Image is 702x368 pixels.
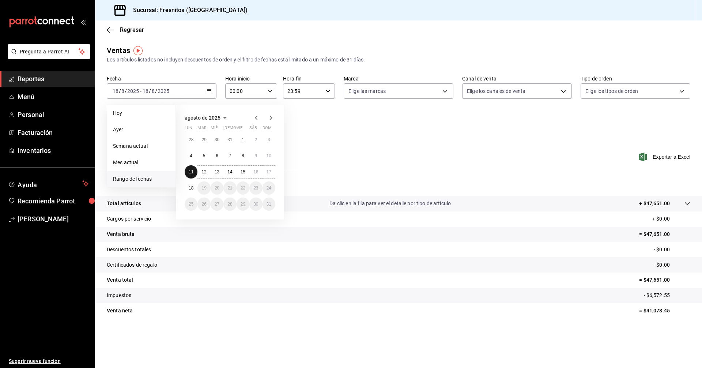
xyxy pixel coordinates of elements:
button: 19 de agosto de 2025 [197,181,210,195]
abbr: miércoles [211,125,218,133]
abbr: 25 de agosto de 2025 [189,202,193,207]
button: 1 de agosto de 2025 [237,133,249,146]
button: 24 de agosto de 2025 [263,181,275,195]
button: 30 de agosto de 2025 [249,198,262,211]
abbr: 26 de agosto de 2025 [201,202,206,207]
p: Impuestos [107,292,131,299]
span: - [140,88,141,94]
span: agosto de 2025 [185,115,220,121]
abbr: 15 de agosto de 2025 [241,169,245,174]
abbr: 23 de agosto de 2025 [253,185,258,191]
p: = $47,651.00 [639,230,690,238]
span: Exportar a Excel [640,153,690,161]
button: 16 de agosto de 2025 [249,165,262,179]
abbr: viernes [237,125,242,133]
input: ---- [157,88,170,94]
label: Hora inicio [225,76,277,81]
span: Sugerir nueva función [9,357,89,365]
button: Regresar [107,26,144,33]
input: -- [151,88,155,94]
div: Los artículos listados no incluyen descuentos de orden y el filtro de fechas está limitado a un m... [107,56,690,64]
abbr: lunes [185,125,192,133]
span: Elige las marcas [348,87,386,95]
span: Ayuda [18,179,79,188]
button: 10 de agosto de 2025 [263,149,275,162]
p: Venta total [107,276,133,284]
abbr: domingo [263,125,272,133]
p: + $0.00 [652,215,690,223]
label: Fecha [107,76,216,81]
p: - $6,572.55 [644,292,690,299]
p: = $41,078.45 [639,307,690,315]
p: Resumen [107,179,690,187]
abbr: 10 de agosto de 2025 [267,153,271,158]
button: 28 de agosto de 2025 [223,198,236,211]
button: 31 de julio de 2025 [223,133,236,146]
button: 13 de agosto de 2025 [211,165,223,179]
button: 30 de julio de 2025 [211,133,223,146]
span: Menú [18,92,89,102]
button: 6 de agosto de 2025 [211,149,223,162]
button: 17 de agosto de 2025 [263,165,275,179]
abbr: 2 de agosto de 2025 [254,137,257,142]
span: Pregunta a Parrot AI [20,48,79,56]
p: = $47,651.00 [639,276,690,284]
input: -- [121,88,125,94]
a: Pregunta a Parrot AI [5,53,90,61]
abbr: 31 de julio de 2025 [227,137,232,142]
abbr: 24 de agosto de 2025 [267,185,271,191]
p: - $0.00 [654,246,690,254]
abbr: 6 de agosto de 2025 [216,153,218,158]
button: 29 de julio de 2025 [197,133,210,146]
button: 15 de agosto de 2025 [237,165,249,179]
span: Facturación [18,128,89,138]
p: + $47,651.00 [639,200,670,207]
input: -- [112,88,119,94]
button: 9 de agosto de 2025 [249,149,262,162]
p: Cargos por servicio [107,215,151,223]
abbr: 5 de agosto de 2025 [203,153,205,158]
abbr: 30 de agosto de 2025 [253,202,258,207]
button: 23 de agosto de 2025 [249,181,262,195]
button: 31 de agosto de 2025 [263,198,275,211]
button: 18 de agosto de 2025 [185,181,197,195]
abbr: 28 de julio de 2025 [189,137,193,142]
abbr: 3 de agosto de 2025 [268,137,270,142]
p: Certificados de regalo [107,261,157,269]
button: 28 de julio de 2025 [185,133,197,146]
abbr: 7 de agosto de 2025 [229,153,231,158]
abbr: martes [197,125,206,133]
button: 27 de agosto de 2025 [211,198,223,211]
abbr: sábado [249,125,257,133]
button: 2 de agosto de 2025 [249,133,262,146]
span: / [155,88,157,94]
button: 8 de agosto de 2025 [237,149,249,162]
button: 4 de agosto de 2025 [185,149,197,162]
abbr: 29 de agosto de 2025 [241,202,245,207]
span: Recomienda Parrot [18,196,89,206]
p: Total artículos [107,200,141,207]
abbr: 28 de agosto de 2025 [227,202,232,207]
button: open_drawer_menu [80,19,86,25]
abbr: 31 de agosto de 2025 [267,202,271,207]
button: 3 de agosto de 2025 [263,133,275,146]
label: Canal de venta [462,76,572,81]
abbr: 16 de agosto de 2025 [253,169,258,174]
button: 26 de agosto de 2025 [197,198,210,211]
p: Descuentos totales [107,246,151,254]
span: Personal [18,110,89,120]
button: 21 de agosto de 2025 [223,181,236,195]
span: Inventarios [18,146,89,155]
input: ---- [127,88,139,94]
h3: Sucursal: Fresnitos ([GEOGRAPHIC_DATA]) [127,6,248,15]
span: Regresar [120,26,144,33]
span: Mes actual [113,159,170,166]
button: 29 de agosto de 2025 [237,198,249,211]
abbr: jueves [223,125,267,133]
span: / [119,88,121,94]
button: Pregunta a Parrot AI [8,44,90,59]
span: Elige los tipos de orden [585,87,638,95]
abbr: 19 de agosto de 2025 [201,185,206,191]
abbr: 17 de agosto de 2025 [267,169,271,174]
button: 14 de agosto de 2025 [223,165,236,179]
